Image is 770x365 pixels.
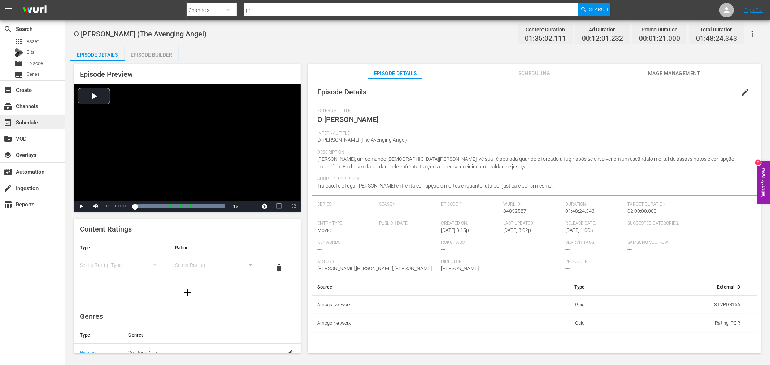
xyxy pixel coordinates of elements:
span: Episode [14,59,23,68]
span: Producers [565,259,686,265]
div: Total Duration [696,25,737,35]
button: Mute [88,201,103,212]
span: Publish Date: [379,221,438,227]
span: Episode Details [368,69,422,78]
td: Rating_POR [590,314,746,333]
span: Asset [27,38,39,45]
th: Amogo Networx [312,314,499,333]
span: Episode Details [317,88,367,96]
span: [PERSON_NAME] [441,265,479,271]
div: Content Duration [525,25,566,35]
span: --- [627,227,632,233]
span: Release Date: [565,221,624,227]
button: Episode Details [70,46,125,61]
span: [PERSON_NAME], um comando [DEMOGRAPHIC_DATA][PERSON_NAME], vê sua fé abalada quando é forçado a f... [317,156,735,170]
span: --- [565,246,570,252]
span: Series: [317,202,376,207]
span: VOD [4,135,12,143]
span: Search [589,3,608,16]
td: Guid [499,314,590,333]
a: Nielsen [80,350,96,355]
span: Automation [4,168,12,176]
th: Genres [122,326,277,344]
th: External ID [590,278,746,296]
span: 01:35:02.111 [525,35,566,43]
span: [DATE] 1:00a [565,227,593,233]
span: Last Updated: [503,221,562,227]
span: Content Ratings [80,225,132,233]
span: Keywords: [317,240,438,246]
span: Samsung VOD Row: [627,240,686,246]
span: delete [275,263,284,272]
span: Episode [27,60,43,67]
button: Play [74,201,88,212]
span: Series [27,71,40,78]
span: Create [4,86,12,94]
span: --- [627,246,632,252]
th: Type [499,278,590,296]
button: edit [736,84,754,101]
span: Target Duration: [627,202,748,207]
span: Roku Tags: [441,240,562,246]
span: External Title [317,108,748,114]
span: Internal Title [317,131,748,136]
table: simple table [312,278,757,333]
span: Traição, fé e fuga: [PERSON_NAME] enfrenta corrupção e mortes enquanto luta por justiça e por si ... [317,183,553,189]
span: --- [441,246,445,252]
span: --- [379,208,383,214]
span: Series [14,70,23,79]
span: Description [317,150,748,155]
span: Ingestion [4,184,12,193]
button: Playback Rate [229,201,243,212]
span: O [PERSON_NAME] [317,115,379,124]
th: Source [312,278,499,296]
span: Directors [441,259,562,265]
span: --- [441,208,445,214]
span: 01:48:24.343 [696,35,737,43]
td: STVPOR156 [590,295,746,314]
th: Amogo Networx [312,295,499,314]
span: O [PERSON_NAME] (The Avenging Angel) [317,137,408,143]
div: Episode Builder [125,46,179,63]
div: 2 [755,160,761,166]
a: Sign Out [744,7,763,13]
span: Wurl ID: [503,202,562,207]
span: Scheduling [507,69,561,78]
div: Video Player [74,84,301,212]
button: Picture-in-Picture [272,201,286,212]
span: --- [317,246,322,252]
span: Asset [14,37,23,46]
span: --- [317,208,322,214]
button: Fullscreen [286,201,301,212]
span: 00:12:01.232 [582,35,623,43]
button: Open Feedback Widget [757,161,770,204]
span: Short Description [317,176,748,182]
div: Progress Bar [135,204,225,208]
span: Suggested Categories: [627,221,748,227]
span: --- [565,265,570,271]
span: Channels [4,102,12,111]
span: Actors [317,259,438,265]
button: Search [578,3,610,16]
span: Season: [379,202,438,207]
span: 84852587 [503,208,526,214]
img: ans4CAIJ8jUAAAAAAAAAAAAAAAAAAAAAAAAgQb4GAAAAAAAAAAAAAAAAAAAAAAAAJMjXAAAAAAAAAAAAAAAAAAAAAAAAgAT5G... [17,2,52,19]
th: Rating [169,239,265,256]
button: delete [271,259,288,276]
span: Search [4,25,12,34]
div: Bits [14,48,23,57]
button: Jump To Time [257,201,272,212]
span: Episode Preview [80,70,133,79]
span: --- [379,227,383,233]
div: Promo Duration [639,25,680,35]
button: Episode Builder [125,46,179,61]
span: Entry Type: [317,221,376,227]
span: Overlays [4,151,12,159]
td: Guid [499,295,590,314]
span: [DATE] 3:15p [441,227,469,233]
span: 02:00:00.000 [627,208,657,214]
span: Search Tags: [565,240,624,246]
th: Type [74,239,169,256]
span: edit [741,88,749,97]
div: Ad Duration [582,25,623,35]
